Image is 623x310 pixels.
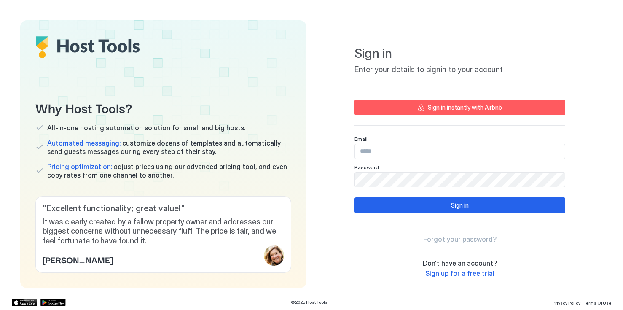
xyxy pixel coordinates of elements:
input: Input Field [355,144,565,159]
span: Why Host Tools? [35,98,291,117]
span: Password [354,164,379,170]
span: adjust prices using our advanced pricing tool, and even copy rates from one channel to another. [47,162,291,179]
span: Sign in [354,46,565,62]
button: Sign in instantly with Airbnb [354,100,565,115]
span: Pricing optimization: [47,162,112,171]
a: Forgot your password? [423,235,497,244]
span: All-in-one hosting automation solution for small and big hosts. [47,124,245,132]
span: Sign up for a free trial [425,269,494,278]
a: Privacy Policy [553,298,580,307]
span: customize dozens of templates and automatically send guests messages during every step of their s... [47,139,291,156]
button: Sign in [354,197,565,213]
a: App Store [12,299,37,306]
a: Sign up for a free trial [425,269,494,278]
span: Email [354,136,368,142]
div: Sign in [451,201,469,210]
span: Privacy Policy [553,300,580,305]
span: [PERSON_NAME] [43,253,113,266]
span: © 2025 Host Tools [291,299,328,305]
a: Terms Of Use [584,298,611,307]
div: profile [264,245,284,266]
span: Forgot your password? [423,235,497,243]
span: Enter your details to signin to your account [354,65,565,75]
span: " Excellent functionality; great value! " [43,203,284,214]
span: Terms Of Use [584,300,611,305]
span: Automated messaging: [47,139,121,147]
span: Don't have an account? [423,259,497,267]
span: It was clearly created by a fellow property owner and addresses our biggest concerns without unne... [43,217,284,246]
div: Sign in instantly with Airbnb [428,103,502,112]
input: Input Field [355,173,565,187]
a: Google Play Store [40,299,66,306]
